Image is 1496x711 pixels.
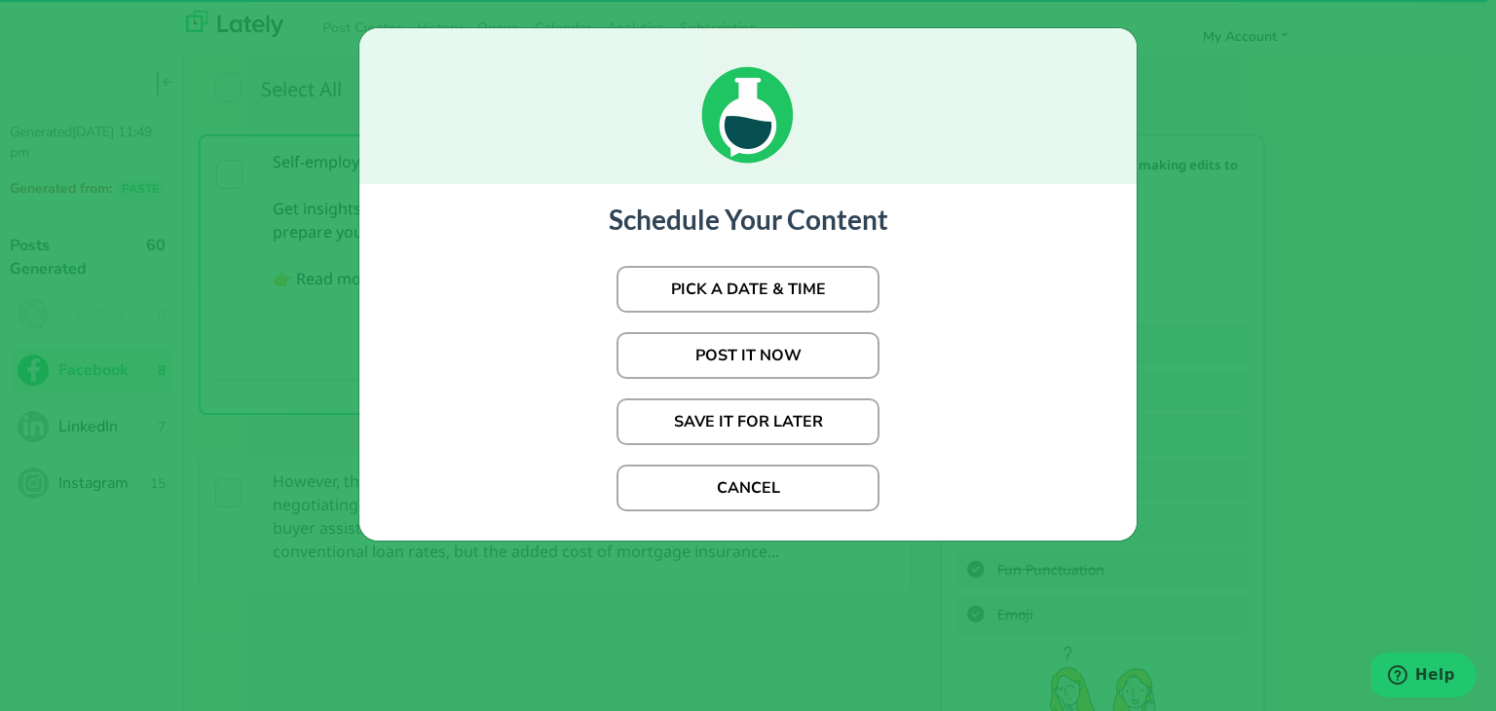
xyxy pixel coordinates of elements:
[699,28,797,168] img: loading_green.c7b22621.gif
[617,398,879,445] button: SAVE IT FOR LATER
[617,465,879,511] button: CANCEL
[1371,653,1477,701] iframe: Opens a widget where you can find more information
[617,266,879,313] button: PICK A DATE & TIME
[379,204,1117,237] h3: Schedule Your Content
[617,332,879,379] button: POST IT NOW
